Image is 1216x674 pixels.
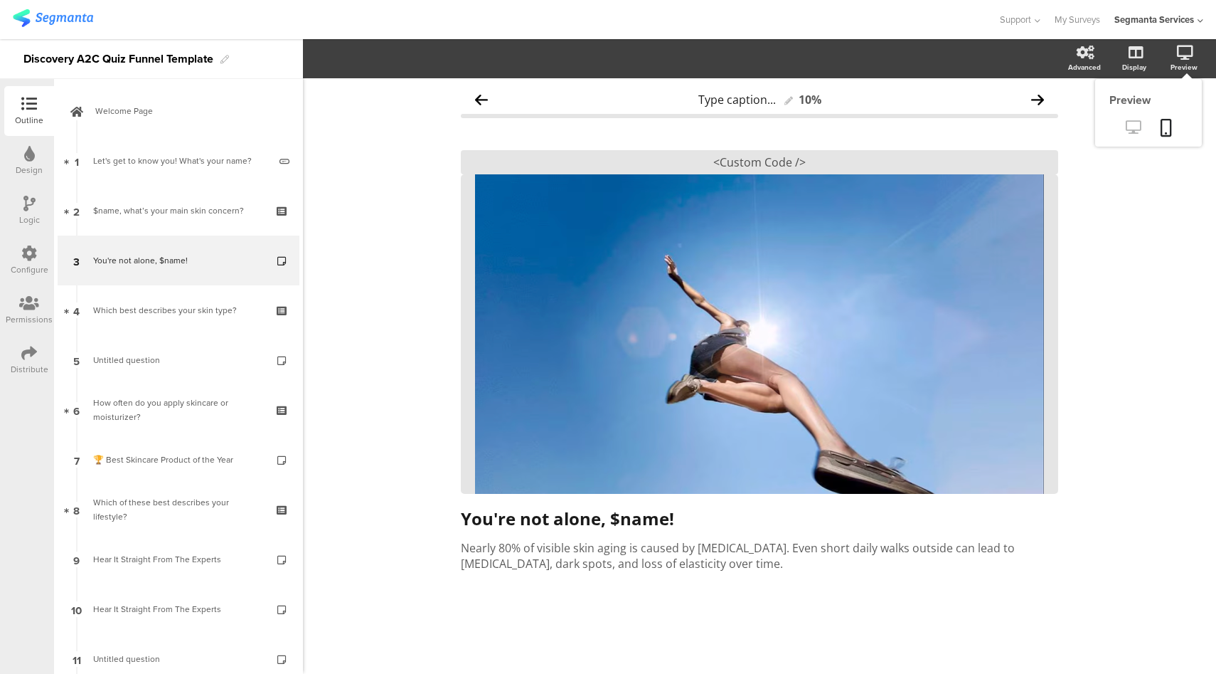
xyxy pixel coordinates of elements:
[475,174,1044,494] img: You're not alone, $name! cover image
[93,495,263,524] div: Which of these best describes your lifestyle?
[95,104,277,118] span: Welcome Page
[73,352,80,368] span: 5
[23,48,213,70] div: Discovery A2C Quiz Funnel Template
[74,452,80,468] span: 7
[73,302,80,318] span: 4
[73,203,80,218] span: 2
[93,602,263,616] div: Hear It Straight From The Experts
[93,552,263,567] div: Hear It Straight From The Experts
[1068,62,1101,73] div: Advanced
[58,385,299,435] a: 6 How often do you apply skincare or moisturizer?
[93,253,263,268] div: You're not alone, $name!
[93,204,263,218] div: $name, what’s your main skin concern?
[13,9,93,27] img: segmanta logo
[58,236,299,285] a: 3 You're not alone, $name!
[58,485,299,535] a: 8 Which of these best describes your lifestyle?
[73,552,80,567] span: 9
[75,153,79,169] span: 1
[6,313,53,326] div: Permissions
[58,136,299,186] a: 1 Let's get to know you! What's your name?
[1170,62,1198,73] div: Preview
[93,354,160,367] span: Untitled question
[16,164,43,177] div: Design
[1122,62,1146,73] div: Display
[71,601,82,617] span: 10
[15,114,43,127] div: Outline
[93,396,263,424] div: How often do you apply skincare or moisturizer?
[58,335,299,385] a: 5 Untitled question
[93,154,269,168] div: Let's get to know you! What's your name?
[93,453,263,467] div: 🏆 Best Skincare Product of the Year
[19,214,40,226] div: Logic
[461,507,674,530] strong: You're not alone, $name!
[73,502,80,517] span: 8
[58,285,299,335] a: 4 Which best describes your skin type?
[461,540,1058,572] p: Nearly 80% of visible skin aging is caused by [MEDICAL_DATA]. Even short daily walks outside can ...
[1000,13,1031,26] span: Support
[93,303,263,317] div: Which best describes your skin type?
[58,186,299,236] a: 2 $name, what’s your main skin concern?
[11,263,48,276] div: Configure
[58,86,299,136] a: Welcome Page
[461,150,1058,174] div: <Custom Code />
[698,92,776,107] span: Type caption...
[11,363,48,376] div: Distribute
[58,435,299,485] a: 7 🏆 Best Skincare Product of the Year
[58,584,299,634] a: 10 Hear It Straight From The Experts
[93,653,160,665] span: Untitled question
[1095,92,1202,108] div: Preview
[73,402,80,418] span: 6
[1114,13,1194,26] div: Segmanta Services
[73,253,80,268] span: 3
[799,92,821,107] div: 10%
[73,651,81,667] span: 11
[58,535,299,584] a: 9 Hear It Straight From The Experts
